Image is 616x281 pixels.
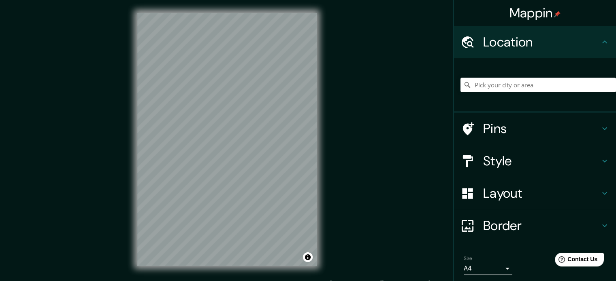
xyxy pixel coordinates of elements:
[483,34,600,50] h4: Location
[137,13,317,266] canvas: Map
[454,26,616,58] div: Location
[483,120,600,137] h4: Pins
[483,153,600,169] h4: Style
[454,145,616,177] div: Style
[464,255,472,262] label: Size
[554,11,561,17] img: pin-icon.png
[483,218,600,234] h4: Border
[544,249,607,272] iframe: Help widget launcher
[464,262,512,275] div: A4
[483,185,600,201] h4: Layout
[454,112,616,145] div: Pins
[460,78,616,92] input: Pick your city or area
[454,209,616,242] div: Border
[509,5,561,21] h4: Mappin
[454,177,616,209] div: Layout
[303,252,313,262] button: Toggle attribution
